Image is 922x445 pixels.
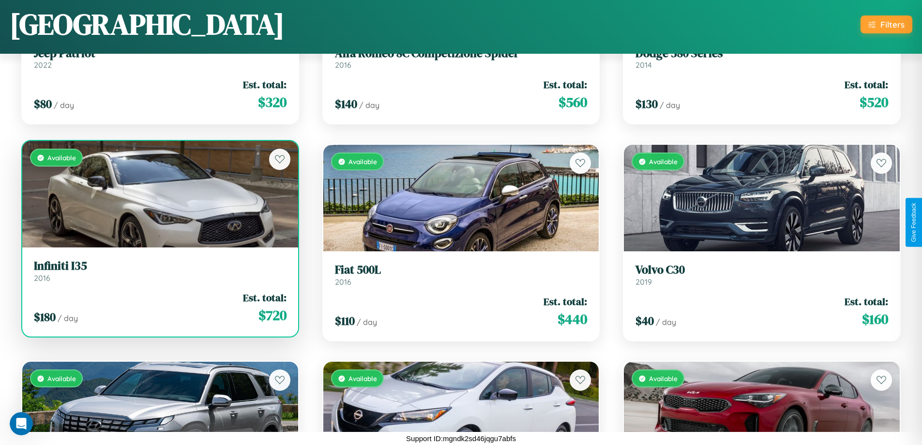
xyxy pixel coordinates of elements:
[335,313,355,329] span: $ 110
[635,46,888,70] a: Dodge 580 Series2014
[558,309,587,329] span: $ 440
[258,92,287,112] span: $ 320
[635,60,652,70] span: 2014
[243,77,287,92] span: Est. total:
[34,259,287,273] h3: Infiniti I35
[34,309,56,325] span: $ 180
[47,374,76,383] span: Available
[860,92,888,112] span: $ 520
[335,277,351,287] span: 2016
[335,60,351,70] span: 2016
[10,4,285,44] h1: [GEOGRAPHIC_DATA]
[357,317,377,327] span: / day
[335,263,588,277] h3: Fiat 500L
[649,374,678,383] span: Available
[910,203,917,242] div: Give Feedback
[635,313,654,329] span: $ 40
[845,77,888,92] span: Est. total:
[635,263,888,287] a: Volvo C302019
[34,46,287,70] a: Jeep Patriot2022
[861,15,912,33] button: Filters
[335,96,357,112] span: $ 140
[348,374,377,383] span: Available
[635,277,652,287] span: 2019
[335,263,588,287] a: Fiat 500L2016
[649,157,678,166] span: Available
[880,19,905,30] div: Filters
[862,309,888,329] span: $ 160
[258,306,287,325] span: $ 720
[34,259,287,283] a: Infiniti I352016
[635,263,888,277] h3: Volvo C30
[54,100,74,110] span: / day
[359,100,379,110] span: / day
[34,96,52,112] span: $ 80
[348,157,377,166] span: Available
[10,412,33,435] iframe: Intercom live chat
[544,294,587,308] span: Est. total:
[335,46,588,61] h3: Alfa Romeo 8C Competizione Spider
[406,432,516,445] p: Support ID: mgndk2sd46jqgu7abfs
[559,92,587,112] span: $ 560
[34,60,52,70] span: 2022
[243,291,287,305] span: Est. total:
[47,153,76,162] span: Available
[335,46,588,70] a: Alfa Romeo 8C Competizione Spider2016
[660,100,680,110] span: / day
[34,273,50,283] span: 2016
[58,313,78,323] span: / day
[845,294,888,308] span: Est. total:
[544,77,587,92] span: Est. total:
[656,317,676,327] span: / day
[635,96,658,112] span: $ 130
